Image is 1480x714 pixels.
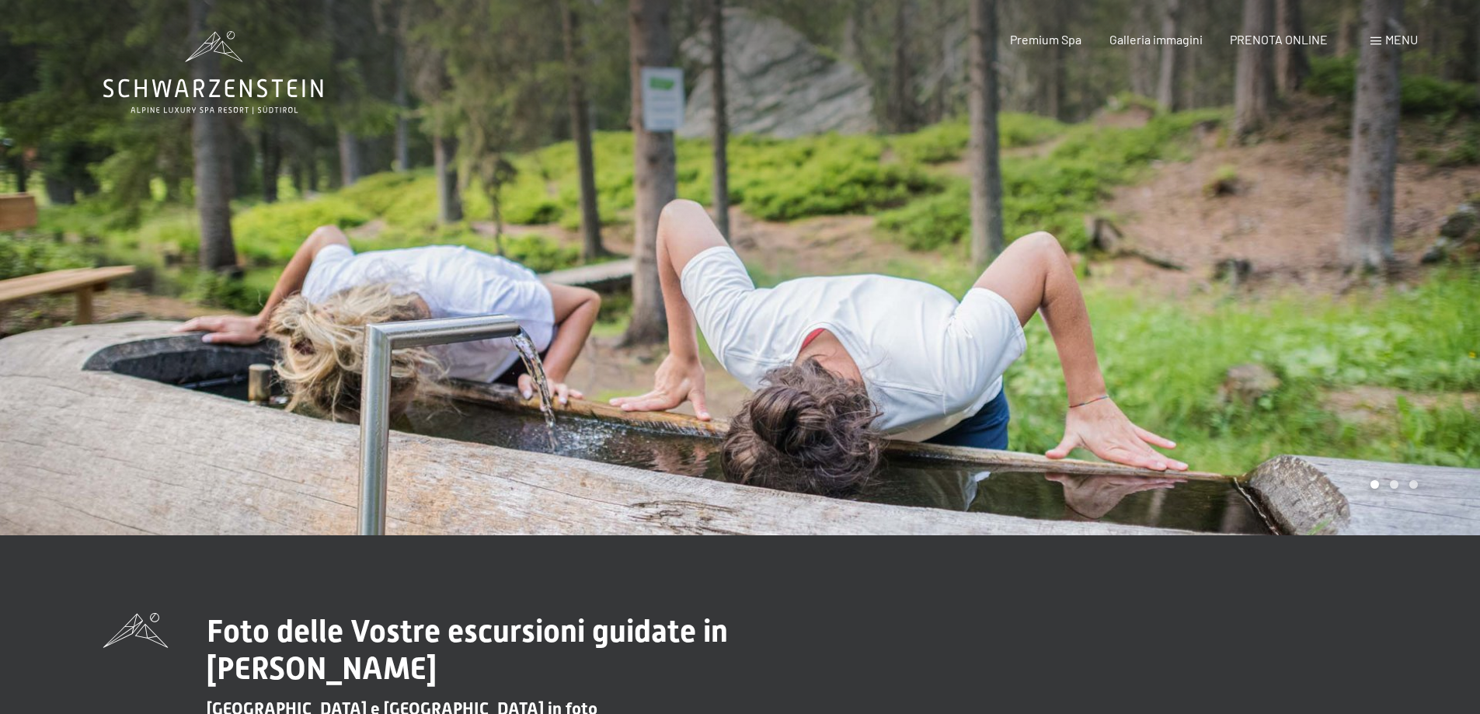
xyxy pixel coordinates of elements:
div: Carousel Page 2 [1390,480,1398,489]
a: Galleria immagini [1109,32,1203,47]
span: Consenso marketing* [591,395,709,410]
div: Carousel Page 3 [1409,480,1418,489]
span: Menu [1385,32,1418,47]
div: Carousel Page 1 (Current Slide) [1370,480,1379,489]
div: Carousel Pagination [1365,480,1418,489]
span: Foto delle Vostre escursioni guidate in [PERSON_NAME] [207,613,728,687]
a: PRENOTA ONLINE [1230,32,1328,47]
a: Premium Spa [1010,32,1081,47]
